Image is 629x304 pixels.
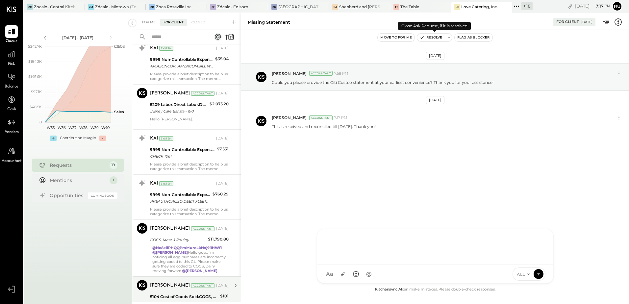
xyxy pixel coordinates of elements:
div: For Client [160,19,187,26]
div: AMAZONCOM AMZNCOMBILL WA [PERSON_NAME]-71075-7DJGKGAUES1 MERCHANDISE [DOMAIN_NAME] [DOMAIN_NAME][... [150,63,213,69]
div: $11,790.80 [208,236,229,242]
strong: @Nc8elfPHQQPmMuroLkNxj9l1HWf1 [152,245,222,250]
div: TT [393,4,399,10]
div: Hello guys, I'm noticing all egg purchases are incorrectly getting coded to this GL. Please make ... [152,245,229,273]
div: [DATE] [216,181,229,186]
div: Accountant [309,71,333,76]
div: Accountant [191,283,214,288]
span: 7:58 PM [334,71,348,76]
text: $194.2K [28,59,42,64]
div: Mentions [50,177,106,184]
div: Zoca Roseville Inc. [156,4,192,10]
div: + [50,136,57,141]
span: Queue [6,38,18,44]
div: ZM [88,4,94,10]
div: Hello [PERSON_NAME], Attached is the payroll journal that has been recorded for the respective de... [150,117,229,126]
p: This is received and reconciled till [DATE]. Thank you! [272,124,376,129]
text: $97.1K [31,89,42,94]
div: CHECK 1061 [150,153,215,160]
div: Coming Soon [88,192,117,199]
div: [DATE] [426,52,444,60]
div: Closed [188,19,209,26]
a: Queue [0,25,23,44]
div: $760.29 [213,191,229,197]
div: Please provide a brief description to help us categorize this transaction. The memo might be help... [150,72,229,81]
text: W37 [68,125,76,130]
div: Requests [50,162,106,168]
div: - [99,136,106,141]
div: Disney Cafe Barista - 190 [150,108,208,114]
div: [GEOGRAPHIC_DATA] [278,4,319,10]
div: [DATE] [575,3,610,9]
strong: @[PERSON_NAME] [182,268,217,273]
span: Accountant [2,158,22,164]
a: Accountant [0,145,23,164]
div: Please provide a brief description to help us categorize this transaction. The memo might be help... [150,207,229,216]
a: Balance [0,71,23,90]
div: PREAUTHORIZED DEBIT FLEETCOR FUNDING BT0815 XXXXXXXX2668175 OC545_000AR_3 CCD/ [150,198,211,205]
div: 9999 Non-Controllable Expenses:Other Income and Expenses:To Be Classified P&L [150,56,213,63]
div: 5104 Cost of Goods Sold:COGS, Grocery [150,293,218,300]
div: ZR [149,4,155,10]
button: Move to for me [378,34,415,41]
div: [DATE] [426,96,444,104]
div: KAI [150,45,158,52]
div: Sa [332,4,338,10]
span: 7:17 PM [334,115,347,120]
text: $145.6K [28,74,42,79]
div: + 10 [521,2,533,10]
span: @ [366,271,372,277]
span: P&L [8,61,15,67]
div: Accountant [309,115,333,120]
button: Resolve [417,34,445,41]
span: [PERSON_NAME] [272,115,307,120]
span: [PERSON_NAME] [272,71,307,76]
div: 1 [110,176,117,184]
div: Accountant [191,91,214,96]
div: $35.04 [215,56,229,62]
text: W39 [90,125,98,130]
div: $7,531 [217,146,229,152]
strong: @[PERSON_NAME] [152,250,188,255]
div: Opportunities [50,192,85,199]
div: Missing Statement [248,19,290,25]
div: copy link [567,3,573,10]
text: $48.5K [30,105,42,109]
text: W36 [57,125,65,130]
div: For Client [556,19,579,25]
div: [DATE] [216,283,229,288]
div: [DATE] [216,91,229,96]
a: Cash [0,93,23,113]
div: $101 [220,293,229,299]
div: [DATE] [581,20,592,24]
span: ALL [517,271,525,277]
div: Love Catering, Inc. [461,4,498,10]
p: Could you please provide the Citi Costco statement at your earliest convenience? Thank you for yo... [272,80,493,85]
a: P&L [0,48,23,67]
text: $242.7K [28,44,42,49]
text: Labor [114,44,124,49]
text: W38 [79,125,88,130]
div: For Me [139,19,159,26]
div: [DATE] [216,226,229,231]
div: 19 [110,161,117,169]
button: Flag as Blocker [455,34,492,41]
button: Aa [324,268,336,280]
span: Balance [5,84,18,90]
div: $2,075.20 [210,101,229,107]
div: Zócalo- Midtown (Zoca Inc.) [95,4,136,10]
div: [DATE] [216,136,229,141]
text: Sales [114,110,124,114]
div: Zócalo- Folsom [217,4,248,10]
text: W40 [101,125,109,130]
a: Vendors [0,116,23,135]
div: 5209 Labor:Direct Labor:Direct Labor - JPM and Disney [150,101,208,108]
button: @ [363,268,375,280]
div: ZF [210,4,216,10]
div: System [159,136,173,141]
div: KAI [150,180,158,187]
div: ZC [27,4,33,10]
div: Please provide a brief description to help us categorize this transaction. The memo might be help... [150,162,229,171]
div: System [159,46,173,51]
div: Close Ask Request, if it is resolved [398,22,471,30]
